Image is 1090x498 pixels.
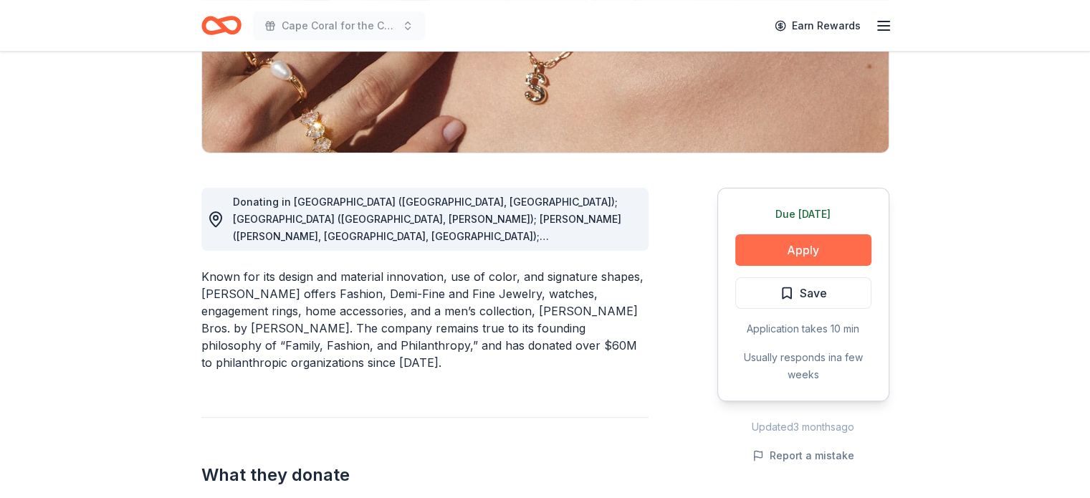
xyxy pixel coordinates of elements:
[282,17,396,34] span: Cape Coral for the Children Fashion Show
[201,9,242,42] a: Home
[800,284,827,302] span: Save
[735,277,871,309] button: Save
[735,320,871,337] div: Application takes 10 min
[717,418,889,436] div: Updated 3 months ago
[253,11,425,40] button: Cape Coral for the Children Fashion Show
[735,349,871,383] div: Usually responds in a few weeks
[735,234,871,266] button: Apply
[735,206,871,223] div: Due [DATE]
[766,13,869,39] a: Earn Rewards
[752,447,854,464] button: Report a mistake
[201,464,649,487] h2: What they donate
[201,268,649,371] div: Known for its design and material innovation, use of color, and signature shapes, [PERSON_NAME] o...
